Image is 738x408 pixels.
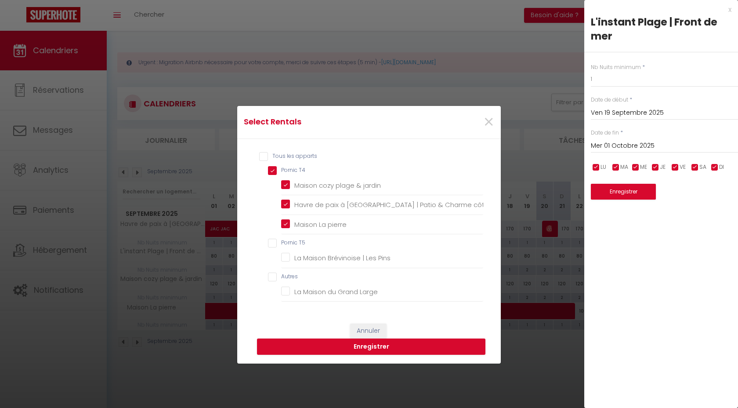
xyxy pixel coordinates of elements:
[7,4,33,30] button: Ouvrir le widget de chat LiveChat
[294,220,347,229] span: Maison La pierre
[699,163,706,171] span: SA
[294,181,381,190] span: Maison cozy plage & jardin
[483,109,494,135] span: ×
[591,63,641,72] label: Nb Nuits minimum
[601,163,606,171] span: LU
[483,113,494,132] button: Close
[591,15,731,43] div: L'instant Plage | Front de mer
[591,96,628,104] label: Date de début
[294,287,378,296] span: La Maison du Grand Large
[350,324,387,339] button: Annuler
[620,163,628,171] span: MA
[584,4,731,15] div: x
[660,163,666,171] span: JE
[257,339,485,355] button: Enregistrer
[680,163,686,171] span: VE
[719,163,724,171] span: DI
[591,184,656,200] button: Enregistrer
[244,116,407,128] h4: Select Rentals
[591,129,619,137] label: Date de fin
[640,163,647,171] span: ME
